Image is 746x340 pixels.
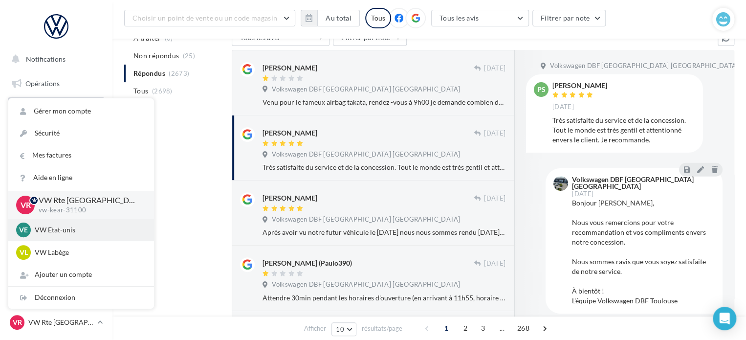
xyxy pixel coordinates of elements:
[484,259,505,268] span: [DATE]
[8,264,154,286] div: Ajouter un compte
[301,10,360,26] button: Au total
[6,277,107,306] a: Campagnes DataOnDemand
[304,324,326,333] span: Afficher
[6,123,107,143] a: Visibilité en ligne
[263,227,505,237] div: Après avoir vu notre futur véhicule le [DATE] nous nous sommes rendu [DATE] à la concession autom...
[20,248,28,257] span: VL
[439,14,479,22] span: Tous les avis
[439,320,454,336] span: 1
[494,320,510,336] span: ...
[6,220,107,241] a: Calendrier
[35,225,142,235] p: VW Etat-unis
[475,320,491,336] span: 3
[272,215,460,224] span: Volkswagen DBF [GEOGRAPHIC_DATA] [GEOGRAPHIC_DATA]
[263,128,317,138] div: [PERSON_NAME]
[8,144,154,166] a: Mes factures
[25,79,60,88] span: Opérations
[331,322,356,336] button: 10
[572,176,713,190] div: Volkswagen DBF [GEOGRAPHIC_DATA] [GEOGRAPHIC_DATA]
[8,100,154,122] a: Gérer mon compte
[21,199,31,210] span: VR
[431,10,529,26] button: Tous les avis
[133,51,179,61] span: Non répondus
[263,193,317,203] div: [PERSON_NAME]
[572,198,715,306] div: Bonjour [PERSON_NAME], Nous vous remercions pour votre recommandation et vos compliments envers n...
[19,225,28,235] span: VE
[552,82,607,89] div: [PERSON_NAME]
[13,317,22,327] span: VR
[552,103,574,112] span: [DATE]
[336,325,344,333] span: 10
[183,52,195,60] span: (25)
[6,147,107,168] a: Campagnes
[35,248,142,257] p: VW Labège
[362,324,402,333] span: résultats/page
[552,115,695,145] div: Très satisfaite du service et de la concession. Tout le monde est très gentil et attentionné enve...
[713,307,736,330] div: Open Intercom Messenger
[263,63,317,73] div: [PERSON_NAME]
[537,85,546,94] span: PS
[6,97,107,118] a: Boîte de réception
[484,129,505,138] span: [DATE]
[8,167,154,189] a: Aide en ligne
[26,55,66,63] span: Notifications
[365,8,391,28] div: Tous
[6,171,107,192] a: Contacts
[6,49,103,69] button: Notifications
[39,206,138,215] p: vw-kear-31100
[6,73,107,94] a: Opérations
[6,196,107,216] a: Médiathèque
[272,150,460,159] span: Volkswagen DBF [GEOGRAPHIC_DATA] [GEOGRAPHIC_DATA]
[513,320,533,336] span: 268
[124,10,295,26] button: Choisir un point de vente ou un code magasin
[6,244,107,273] a: PLV et print personnalisable
[28,317,93,327] p: VW Rte [GEOGRAPHIC_DATA]
[8,313,105,332] a: VR VW Rte [GEOGRAPHIC_DATA]
[133,86,148,96] span: Tous
[272,280,460,289] span: Volkswagen DBF [GEOGRAPHIC_DATA] [GEOGRAPHIC_DATA]
[263,258,352,268] div: [PERSON_NAME] (Paulo390)
[132,14,277,22] span: Choisir un point de vente ou un code magasin
[272,85,460,94] span: Volkswagen DBF [GEOGRAPHIC_DATA] [GEOGRAPHIC_DATA]
[263,162,505,172] div: Très satisfaite du service et de la concession. Tout le monde est très gentil et attentionné enve...
[317,10,360,26] button: Au total
[484,64,505,73] span: [DATE]
[152,87,173,95] span: (2698)
[263,293,505,303] div: Attendre 30min pendant les horaires d'ouverture (en arrivant à 11h55, horaire de fermeture annonc...
[532,10,606,26] button: Filtrer par note
[458,320,473,336] span: 2
[8,122,154,144] a: Sécurité
[263,97,505,107] div: Venu pour le fameux airbag takata, rendez -vous à 9h00 je demande combien de temps ça dure on me ...
[8,287,154,309] div: Déconnexion
[550,62,738,70] span: Volkswagen DBF [GEOGRAPHIC_DATA] [GEOGRAPHIC_DATA]
[39,195,138,206] p: VW Rte [GEOGRAPHIC_DATA]
[484,194,505,203] span: [DATE]
[572,191,593,197] span: [DATE]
